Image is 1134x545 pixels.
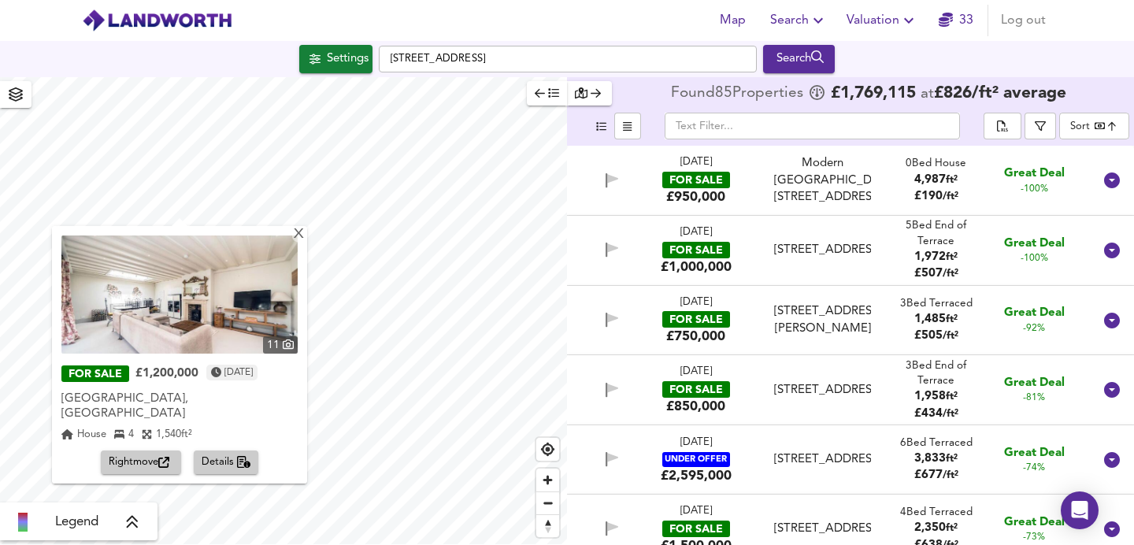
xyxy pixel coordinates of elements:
span: £ 505 [914,330,958,342]
input: Text Filter... [665,113,960,139]
span: -100% [1021,183,1048,196]
div: [DATE]FOR SALE£850,000 [STREET_ADDRESS]3Bed End of Terrace1,958ft²£434/ft² Great Deal-81% [567,355,1134,425]
span: -73% [1023,531,1045,544]
span: Zoom out [536,492,559,514]
span: -74% [1023,462,1045,475]
span: Great Deal [1004,165,1065,182]
div: [STREET_ADDRESS] [774,521,871,537]
span: £ 190 [914,191,958,202]
span: ft² [946,252,958,262]
div: Narbonne Avenue, London, SW4 9JR [768,242,877,258]
span: -92% [1023,322,1045,336]
span: £ 677 [914,469,958,481]
div: 6 Bed Terraced [900,436,973,450]
span: / ft² [943,470,958,480]
div: FOR SALE [662,242,730,258]
button: Reset bearing to north [536,514,559,537]
div: £1,200,000 [135,366,198,382]
span: Valuation [847,9,918,32]
div: Found 85 Propert ies [671,86,807,102]
div: Modern Clapham Office Space, Unit 13, Abbeville Mews, London, SW4 7BX [768,155,877,206]
div: FOR SALE [662,311,730,328]
div: split button [984,113,1021,139]
div: Modern [GEOGRAPHIC_DATA][STREET_ADDRESS] [774,155,871,206]
svg: Show Details [1102,380,1121,399]
div: [DATE]FOR SALE£950,000 Modern [GEOGRAPHIC_DATA][STREET_ADDRESS]0Bed House4,987ft²£190/ft² Great D... [567,146,1134,215]
span: / ft² [943,191,958,202]
svg: Show Details [1102,450,1121,469]
button: Details [194,450,259,475]
span: ft² [181,429,192,439]
span: Details [202,454,251,472]
svg: Show Details [1102,520,1121,539]
div: [DATE]FOR SALE£750,000 [STREET_ADDRESS][PERSON_NAME]3Bed Terraced1,485ft²£505/ft² Great Deal-92% [567,286,1134,355]
a: property thumbnail 11 [61,235,298,354]
span: 4,987 [914,174,946,186]
img: property thumbnail [61,235,298,354]
time: Monday, June 30, 2025 at 6:04:04 PM [224,365,253,380]
span: / ft² [943,269,958,279]
div: £1,000,000 [661,258,732,276]
div: [STREET_ADDRESS] [774,382,871,399]
div: [STREET_ADDRESS][PERSON_NAME] [774,303,871,337]
a: Rightmove [101,450,187,475]
div: 4 Bed Terraced [900,505,973,520]
span: Great Deal [1004,235,1065,252]
button: Find my location [536,438,559,461]
span: 1,958 [914,391,946,402]
div: Run Your Search [763,45,835,73]
div: £850,000 [666,398,725,415]
div: [DATE] [680,155,712,170]
div: Narbonne Avenue, Clapham [61,389,298,425]
span: ft² [946,314,958,324]
div: £950,000 [666,188,725,206]
div: Elms Crescent, Abbeville Village, SW4 8QX [768,521,877,537]
div: [DATE] [680,295,712,310]
img: logo [82,9,232,32]
div: Settings [327,49,369,69]
span: Log out [1001,9,1046,32]
div: £2,595,000 [661,467,732,484]
span: ft² [946,523,958,533]
div: 3 Bed Terraced [900,296,973,311]
div: 5 Bed End of Terrace [897,218,976,249]
div: X [292,228,306,243]
div: FOR SALE [662,172,730,188]
div: House [61,427,106,443]
span: ft² [946,175,958,185]
span: 1,485 [914,313,946,325]
input: Enter a location... [379,46,757,72]
button: Log out [995,5,1052,36]
span: Rightmove [109,454,173,472]
svg: Show Details [1102,241,1121,260]
span: -81% [1023,391,1045,405]
span: £ 826 / ft² average [934,85,1066,102]
button: Settings [299,45,372,73]
div: [DATE] [680,504,712,519]
button: Search [764,5,834,36]
div: 0 Bed House [906,156,966,171]
span: -100% [1021,252,1048,265]
button: Zoom out [536,491,559,514]
div: 3 Bed End of Terrace [897,358,976,389]
div: Patio Close, Clarence Avenue, London [768,303,877,337]
button: Rightmove [101,450,181,475]
span: / ft² [943,331,958,341]
div: [DATE] [680,436,712,450]
div: [DATE]UNDER OFFER£2,595,000 [STREET_ADDRESS]6Bed Terraced3,833ft²£677/ft² Great Deal-74% [567,425,1134,495]
div: Crescent Grove, London, SW4 7AH [768,451,877,468]
span: £ 434 [914,408,958,420]
span: 3,833 [914,453,946,465]
span: Map [713,9,751,32]
a: 33 [939,9,973,32]
div: Sort [1059,113,1129,139]
span: ft² [946,391,958,402]
span: Great Deal [1004,305,1065,321]
div: 11 [263,336,298,354]
div: FOR SALE [662,381,730,398]
span: Great Deal [1004,375,1065,391]
div: FOR SALE [662,521,730,537]
span: Legend [55,513,98,532]
span: Great Deal [1004,514,1065,531]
